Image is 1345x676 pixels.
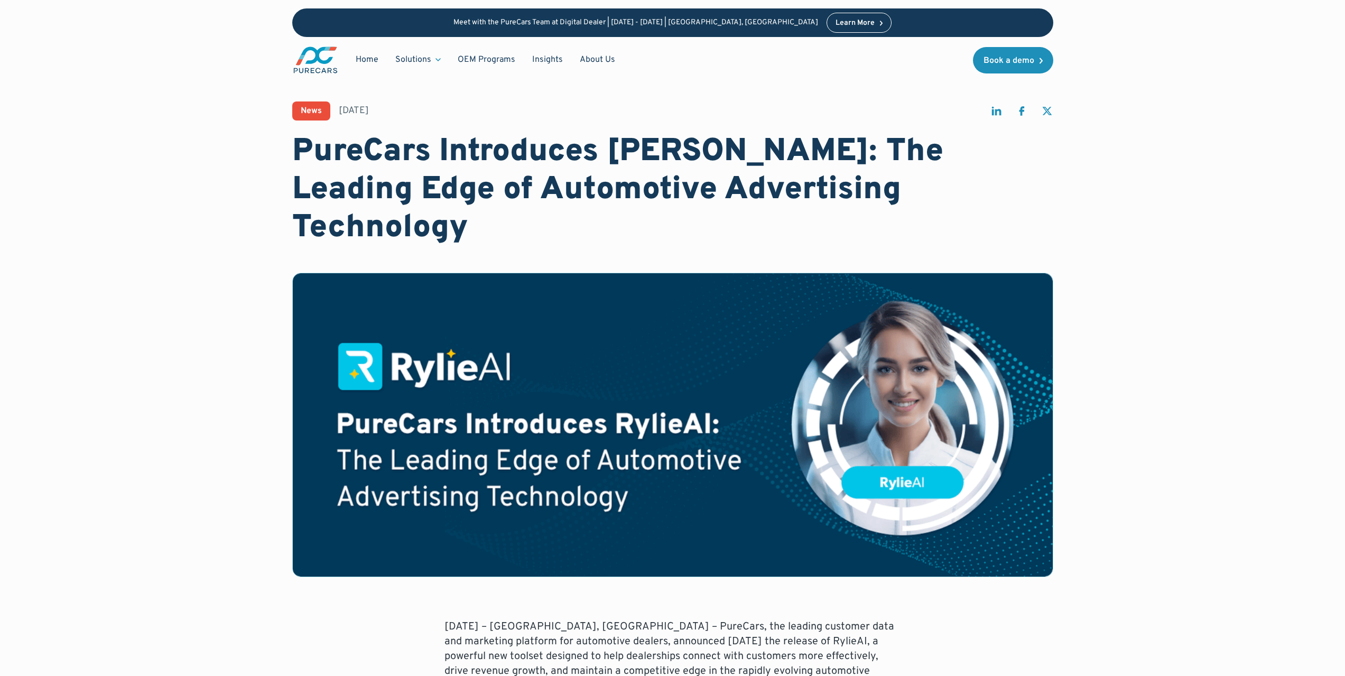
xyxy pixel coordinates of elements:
p: Meet with the PureCars Team at Digital Dealer | [DATE] - [DATE] | [GEOGRAPHIC_DATA], [GEOGRAPHIC_... [453,18,818,27]
h1: PureCars Introduces [PERSON_NAME]: The Leading Edge of Automotive Advertising Technology [292,133,1053,247]
div: News [301,107,322,115]
div: Learn More [836,20,875,27]
div: Solutions [395,54,431,66]
a: Book a demo [973,47,1053,73]
a: Insights [524,50,571,70]
a: Learn More [827,13,892,33]
div: Solutions [387,50,449,70]
a: Home [347,50,387,70]
a: About Us [571,50,624,70]
a: share on linkedin [990,105,1003,122]
a: OEM Programs [449,50,524,70]
a: share on twitter [1041,105,1053,122]
img: purecars logo [292,45,339,75]
a: share on facebook [1015,105,1028,122]
div: Book a demo [984,57,1034,65]
a: main [292,45,339,75]
div: [DATE] [339,104,369,117]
